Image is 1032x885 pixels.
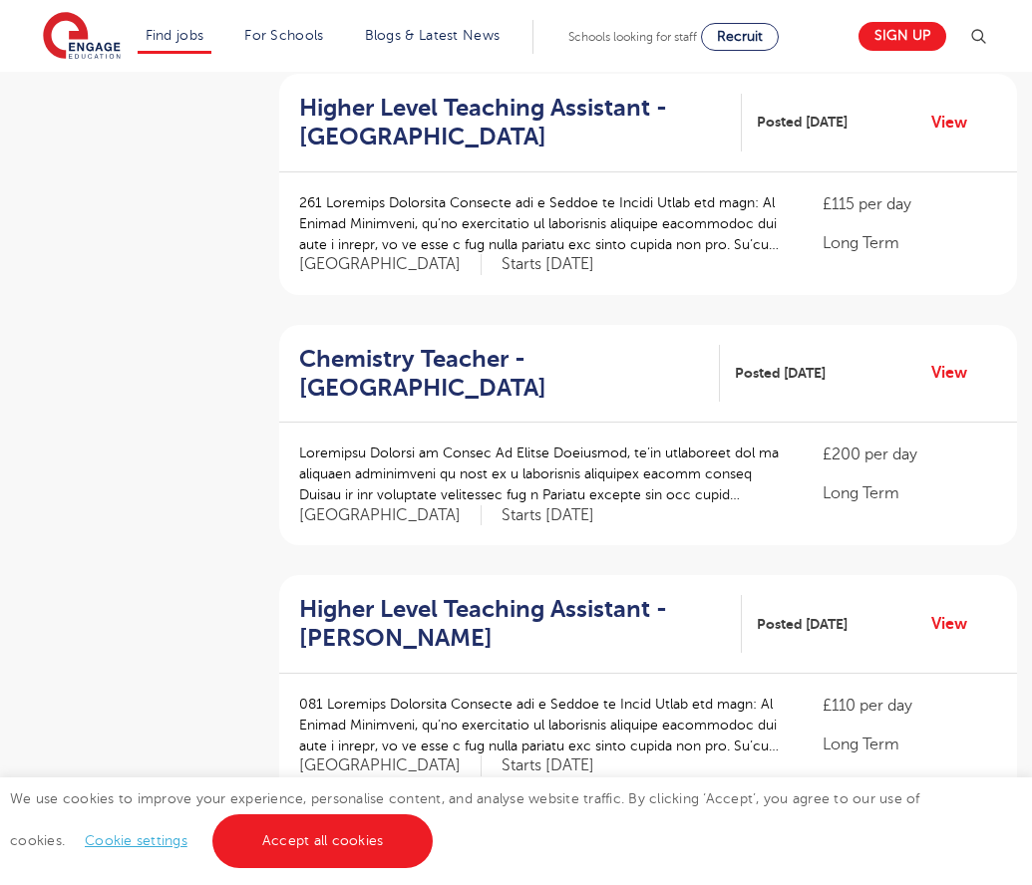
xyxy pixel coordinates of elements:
a: Higher Level Teaching Assistant - [PERSON_NAME] [299,595,742,653]
a: Blogs & Latest News [365,28,501,43]
a: Sign up [859,22,946,51]
p: Starts [DATE] [502,254,594,275]
a: Recruit [701,23,779,51]
span: Posted [DATE] [735,363,826,384]
p: Long Term [823,231,997,255]
p: Long Term [823,481,997,505]
p: Starts [DATE] [502,755,594,776]
a: Higher Level Teaching Assistant - [GEOGRAPHIC_DATA] [299,94,742,151]
a: View [931,611,982,637]
p: £200 per day [823,442,997,466]
span: We use cookies to improve your experience, personalise content, and analyse website traffic. By c... [10,791,920,848]
p: 081 Loremips Dolorsita Consecte adi e Seddoe te Incid Utlab etd magn: Al Enimad Minimveni, qu’no ... [299,694,783,756]
span: [GEOGRAPHIC_DATA] [299,254,482,275]
span: [GEOGRAPHIC_DATA] [299,505,482,526]
a: For Schools [244,28,323,43]
a: Accept all cookies [212,814,434,868]
p: £110 per day [823,694,997,718]
a: Find jobs [146,28,204,43]
h2: Chemistry Teacher - [GEOGRAPHIC_DATA] [299,345,704,403]
span: Posted [DATE] [757,112,848,133]
a: View [931,360,982,386]
a: Chemistry Teacher - [GEOGRAPHIC_DATA] [299,345,720,403]
h2: Higher Level Teaching Assistant - [GEOGRAPHIC_DATA] [299,94,726,151]
p: £115 per day [823,192,997,216]
h2: Higher Level Teaching Assistant - [PERSON_NAME] [299,595,726,653]
p: Long Term [823,733,997,756]
img: Engage Education [43,12,121,62]
p: Loremipsu Dolorsi am Consec Ad Elitse Doeiusmod, te’in utlaboreet dol ma aliquaen adminimveni qu ... [299,442,783,505]
a: View [931,110,982,136]
span: [GEOGRAPHIC_DATA] [299,755,482,776]
p: 261 Loremips Dolorsita Consecte adi e Seddoe te Incidi Utlab etd magn: Al Enimad Minimveni, qu’no... [299,192,783,255]
a: Cookie settings [85,833,187,848]
span: Recruit [717,29,763,44]
p: Starts [DATE] [502,505,594,526]
span: Posted [DATE] [757,614,848,635]
span: Schools looking for staff [568,30,697,44]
